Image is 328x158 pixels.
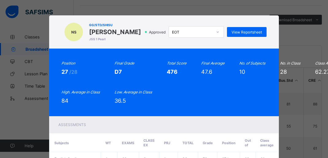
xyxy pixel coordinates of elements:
span: Approved [148,30,167,34]
span: 27 [61,69,69,75]
i: No. in Class [280,61,300,65]
span: /28 [69,69,77,75]
i: Low. Average in Class [115,90,152,94]
i: Total Score [167,61,186,65]
span: 28 [280,69,287,75]
span: 84 [61,97,68,104]
i: Final Grade [115,61,134,65]
span: EXAMS [122,141,134,145]
div: EOT [172,30,213,34]
span: Subjects [54,141,69,145]
span: 36.5 [115,97,126,104]
i: No. of Subjects [239,61,265,65]
i: High. Average in Class [61,90,100,94]
span: Grade [203,141,213,145]
span: Class average [260,138,274,147]
span: 47.6 [201,69,212,75]
i: Final Average [201,61,225,65]
span: PRJ [164,141,170,145]
span: WT [105,141,111,145]
span: Assessments [58,122,86,127]
span: 476 [167,69,178,75]
span: Position [222,141,236,145]
span: CLASS EX [143,138,154,147]
span: D7 [115,69,122,75]
span: Out of [245,138,251,147]
span: JSS 1 Pearl [89,37,141,41]
span: NS [71,30,76,34]
span: Total [182,141,193,145]
span: GG/STD/SHISU [89,23,141,27]
i: Position [61,61,75,65]
span: View Reportsheet [232,30,262,34]
span: 10 [239,69,245,75]
span: [PERSON_NAME] [89,28,141,36]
